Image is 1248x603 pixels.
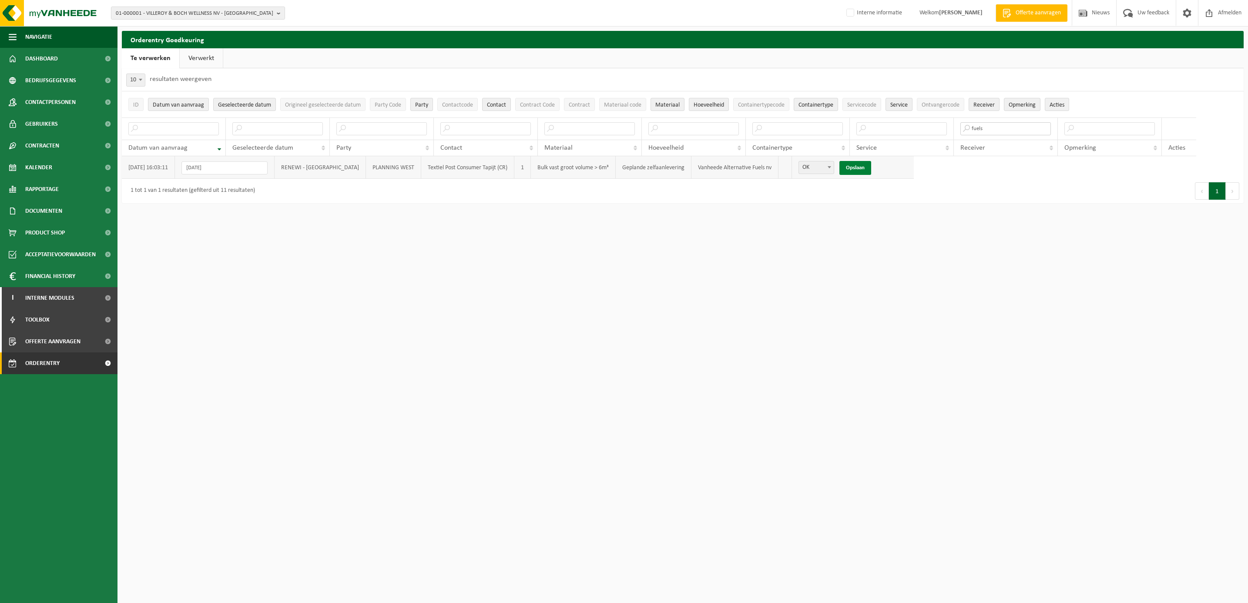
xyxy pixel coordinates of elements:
[1064,144,1096,151] span: Opmerking
[218,102,271,108] span: Geselecteerde datum
[25,135,59,157] span: Contracten
[691,156,778,179] td: Vanheede Alternative Fuels nv
[111,7,285,20] button: 01-000001 - VILLEROY & BOCH WELLNESS NV - [GEOGRAPHIC_DATA]
[128,144,188,151] span: Datum van aanvraag
[150,76,211,83] label: resultaten weergeven
[375,102,401,108] span: Party Code
[1050,102,1064,108] span: Acties
[280,98,366,111] button: Origineel geselecteerde datumOrigineel geselecteerde datum: Activate to sort
[336,144,351,151] span: Party
[410,98,433,111] button: PartyParty: Activate to sort
[648,144,684,151] span: Hoeveelheid
[122,156,175,179] td: [DATE] 16:03:11
[856,144,877,151] span: Service
[437,98,478,111] button: ContactcodeContactcode: Activate to sort
[25,244,96,265] span: Acceptatievoorwaarden
[599,98,646,111] button: Materiaal codeMateriaal code: Activate to sort
[415,102,428,108] span: Party
[127,74,145,86] span: 10
[213,98,276,111] button: Geselecteerde datumGeselecteerde datum: Activate to sort
[996,4,1067,22] a: Offerte aanvragen
[366,156,421,179] td: PLANNING WEST
[1004,98,1040,111] button: OpmerkingOpmerking: Activate to sort
[25,26,52,48] span: Navigatie
[544,144,573,151] span: Materiaal
[1045,98,1069,111] button: Acties
[922,102,959,108] span: Ontvangercode
[25,331,81,352] span: Offerte aanvragen
[25,222,65,244] span: Product Shop
[890,102,908,108] span: Service
[1209,182,1226,200] button: 1
[847,102,876,108] span: Servicecode
[738,102,785,108] span: Containertypecode
[1226,182,1239,200] button: Next
[25,352,98,374] span: Orderentry Goedkeuring
[148,98,209,111] button: Datum van aanvraagDatum van aanvraag: Activate to remove sorting
[689,98,729,111] button: HoeveelheidHoeveelheid: Activate to sort
[180,48,223,68] a: Verwerkt
[487,102,506,108] span: Contact
[128,98,144,111] button: IDID: Activate to sort
[969,98,1000,111] button: ReceiverReceiver: Activate to sort
[9,287,17,309] span: I
[604,102,641,108] span: Materiaal code
[232,144,293,151] span: Geselecteerde datum
[520,102,555,108] span: Contract Code
[798,102,833,108] span: Containertype
[842,98,881,111] button: ServicecodeServicecode: Activate to sort
[917,98,964,111] button: OntvangercodeOntvangercode: Activate to sort
[569,102,590,108] span: Contract
[126,74,145,87] span: 10
[839,161,871,175] a: Opslaan
[939,10,983,16] strong: [PERSON_NAME]
[25,91,76,113] span: Contactpersonen
[25,287,74,309] span: Interne modules
[845,7,902,20] label: Interne informatie
[122,31,1244,48] h2: Orderentry Goedkeuring
[25,70,76,91] span: Bedrijfsgegevens
[275,156,366,179] td: RENEWI - [GEOGRAPHIC_DATA]
[1195,182,1209,200] button: Previous
[531,156,616,179] td: Bulk vast groot volume > 6m³
[370,98,406,111] button: Party CodeParty Code: Activate to sort
[1013,9,1063,17] span: Offerte aanvragen
[153,102,204,108] span: Datum van aanvraag
[133,102,139,108] span: ID
[799,161,834,174] span: OK
[25,200,62,222] span: Documenten
[886,98,913,111] button: ServiceService: Activate to sort
[616,156,691,179] td: Geplande zelfaanlevering
[655,102,680,108] span: Materiaal
[25,265,75,287] span: Financial History
[25,48,58,70] span: Dashboard
[794,98,838,111] button: ContainertypeContainertype: Activate to sort
[285,102,361,108] span: Origineel geselecteerde datum
[973,102,995,108] span: Receiver
[25,309,50,331] span: Toolbox
[25,113,58,135] span: Gebruikers
[421,156,514,179] td: Textiel Post Consumer Tapijt (CR)
[440,144,462,151] span: Contact
[798,161,834,174] span: OK
[752,144,792,151] span: Containertype
[960,144,985,151] span: Receiver
[515,98,560,111] button: Contract CodeContract Code: Activate to sort
[564,98,595,111] button: ContractContract: Activate to sort
[733,98,789,111] button: ContainertypecodeContainertypecode: Activate to sort
[651,98,684,111] button: MateriaalMateriaal: Activate to sort
[1168,144,1185,151] span: Acties
[514,156,531,179] td: 1
[25,157,52,178] span: Kalender
[1009,102,1036,108] span: Opmerking
[116,7,273,20] span: 01-000001 - VILLEROY & BOCH WELLNESS NV - [GEOGRAPHIC_DATA]
[442,102,473,108] span: Contactcode
[122,48,179,68] a: Te verwerken
[25,178,59,200] span: Rapportage
[694,102,724,108] span: Hoeveelheid
[126,183,255,199] div: 1 tot 1 van 1 resultaten (gefilterd uit 11 resultaten)
[482,98,511,111] button: ContactContact: Activate to sort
